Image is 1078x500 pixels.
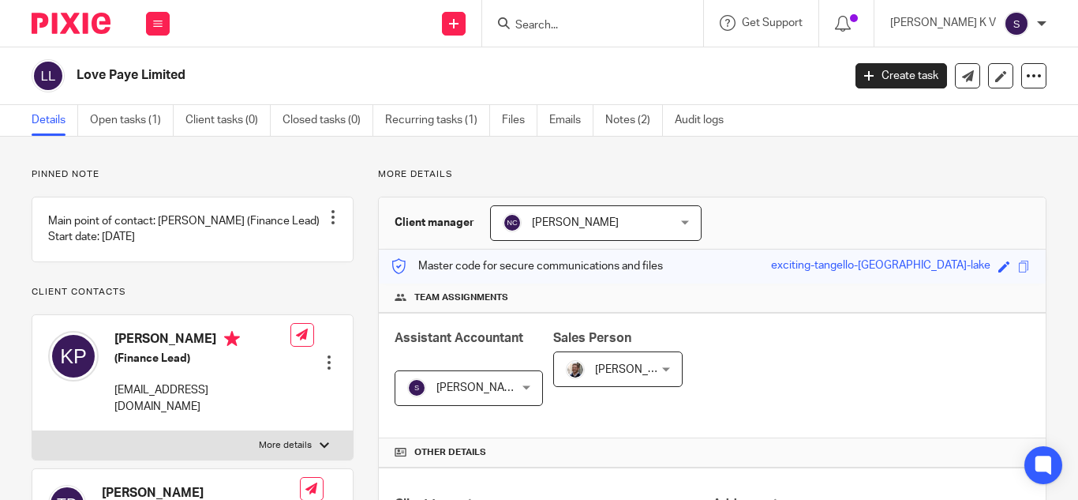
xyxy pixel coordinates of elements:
img: svg%3E [48,331,99,382]
span: Sales Person [553,332,631,344]
a: Notes (2) [605,105,663,136]
p: More details [378,168,1046,181]
p: Client contacts [32,286,354,299]
div: exciting-tangello-[GEOGRAPHIC_DATA]-lake [771,258,990,276]
h5: (Finance Lead) [114,351,290,367]
span: [PERSON_NAME] [532,217,619,228]
span: Assistant Accountant [395,332,523,344]
a: Files [502,105,537,136]
a: Audit logs [675,105,736,136]
h3: Client manager [395,215,474,231]
img: Pixie [32,13,110,34]
p: [PERSON_NAME] K V [890,15,996,31]
span: Other details [414,446,486,459]
a: Create task [855,63,947,88]
h4: [PERSON_NAME] [114,331,290,351]
span: Team assignments [414,291,508,304]
span: [PERSON_NAME] K V [436,382,542,393]
a: Open tasks (1) [90,105,174,136]
img: Matt%20Circle.png [566,360,585,379]
h2: Love Paye Limited [77,67,681,84]
a: Emails [549,105,593,136]
span: [PERSON_NAME] [595,364,682,375]
p: Pinned note [32,168,354,181]
a: Details [32,105,78,136]
img: svg%3E [32,59,65,92]
a: Recurring tasks (1) [385,105,490,136]
p: More details [259,439,312,452]
img: svg%3E [407,378,426,397]
input: Search [514,19,656,33]
i: Primary [224,331,240,347]
a: Closed tasks (0) [283,105,373,136]
span: Get Support [742,17,803,28]
p: Master code for secure communications and files [391,258,663,274]
a: Client tasks (0) [185,105,271,136]
p: [EMAIL_ADDRESS][DOMAIN_NAME] [114,382,290,415]
img: svg%3E [1004,11,1029,36]
img: svg%3E [503,213,522,232]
